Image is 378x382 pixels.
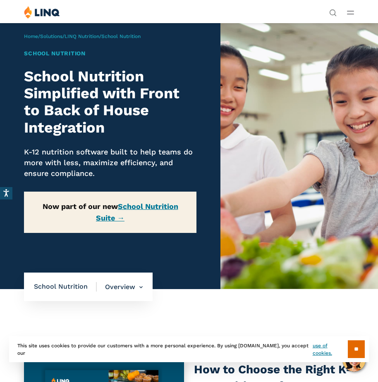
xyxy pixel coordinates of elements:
a: Solutions [40,33,62,39]
a: School Nutrition Suite → [96,202,178,222]
li: Overview [97,273,143,301]
h2: School Nutrition Simplified with Front to Back of House Integration [24,68,196,137]
span: / / / [24,33,141,39]
button: Open Main Menu [347,8,354,17]
span: School Nutrition [34,282,97,291]
h1: School Nutrition [24,49,196,58]
div: This site uses cookies to provide our customers with a more personal experience. By using [DOMAIN... [9,336,369,362]
span: School Nutrition [101,33,141,39]
img: School Nutrition Banner [220,23,378,289]
img: LINQ | K‑12 Software [24,6,60,19]
a: Home [24,33,38,39]
a: use of cookies. [313,342,348,357]
a: LINQ Nutrition [65,33,99,39]
p: K-12 nutrition software built to help teams do more with less, maximize efficiency, and ensure co... [24,147,196,178]
button: Open Search Bar [329,8,337,16]
nav: Utility Navigation [329,6,337,16]
strong: Now part of our new [43,202,178,222]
